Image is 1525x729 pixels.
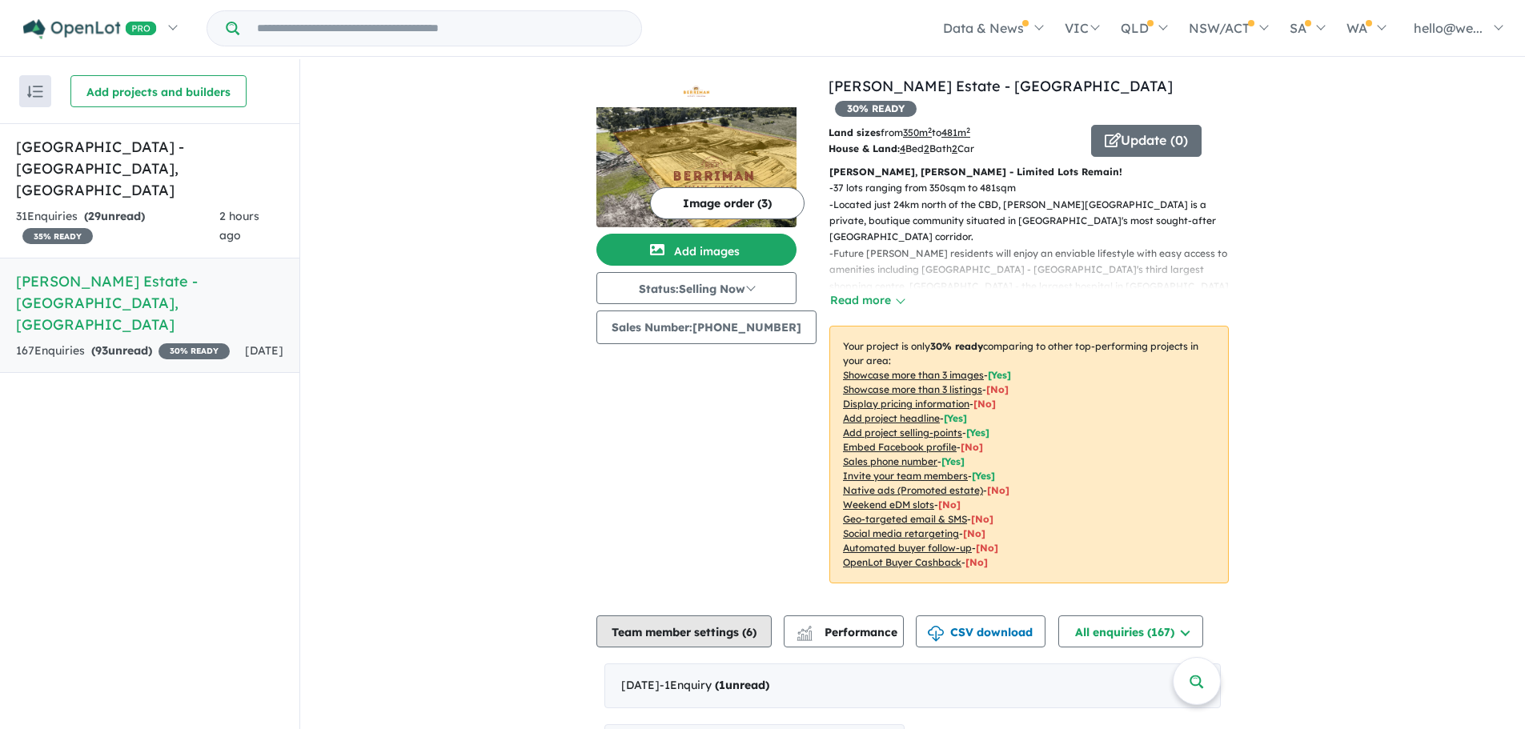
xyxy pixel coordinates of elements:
u: Sales phone number [843,455,937,467]
p: from [829,125,1079,141]
button: Sales Number:[PHONE_NUMBER] [596,310,817,344]
button: CSV download [916,615,1045,647]
span: 29 [88,209,101,223]
p: - Located just 24km north of the CBD, [PERSON_NAME][GEOGRAPHIC_DATA] is a private, boutique commu... [829,197,1242,246]
a: [PERSON_NAME] Estate - [GEOGRAPHIC_DATA] [829,77,1173,95]
a: Berriman Estate - Sinagra LogoBerriman Estate - Sinagra [596,75,797,227]
u: 481 m [941,126,970,138]
span: [No] [987,484,1009,496]
u: 350 m [903,126,932,138]
u: Display pricing information [843,398,969,410]
u: Showcase more than 3 images [843,369,984,381]
div: 31 Enquir ies [16,207,219,246]
span: 93 [95,343,108,358]
button: Add images [596,234,797,266]
button: Team member settings (6) [596,615,772,647]
u: Social media retargeting [843,527,959,539]
span: [No] [971,513,993,525]
button: Update (0) [1091,125,1202,157]
input: Try estate name, suburb, builder or developer [243,11,638,46]
p: - Future [PERSON_NAME] residents will enjoy an enviable lifestyle with easy access to amenities i... [829,246,1242,311]
p: [PERSON_NAME], [PERSON_NAME] - Limited Lots Remain! [829,164,1229,180]
u: Showcase more than 3 listings [843,383,982,395]
u: OpenLot Buyer Cashback [843,556,961,568]
u: Weekend eDM slots [843,499,934,511]
button: Status:Selling Now [596,272,797,304]
img: Berriman Estate - Sinagra [596,107,797,227]
u: 2 [952,142,957,154]
img: Berriman Estate - Sinagra Logo [603,82,790,101]
span: Performance [799,625,897,639]
span: [No] [938,499,961,511]
u: Geo-targeted email & SMS [843,513,967,525]
img: Openlot PRO Logo White [23,19,157,39]
span: 35 % READY [22,228,93,244]
span: [ Yes ] [972,470,995,482]
button: Image order (3) [650,187,805,219]
span: [DATE] [245,343,283,358]
span: hello@we... [1414,20,1483,36]
span: [ No ] [986,383,1009,395]
p: Bed Bath Car [829,141,1079,157]
sup: 2 [966,126,970,134]
button: Performance [784,615,904,647]
u: Add project selling-points [843,427,962,439]
span: 1 [719,678,725,692]
strong: ( unread) [715,678,769,692]
span: [ Yes ] [944,412,967,424]
u: Invite your team members [843,470,968,482]
strong: ( unread) [84,209,145,223]
u: Add project headline [843,412,940,424]
button: All enquiries (167) [1058,615,1203,647]
span: 6 [746,625,752,639]
u: 2 [924,142,929,154]
sup: 2 [928,126,932,134]
span: 30 % READY [835,101,917,117]
h5: [PERSON_NAME] Estate - [GEOGRAPHIC_DATA] , [GEOGRAPHIC_DATA] [16,270,283,335]
span: [ Yes ] [966,427,989,439]
span: [No] [976,542,998,554]
span: - 1 Enquir y [660,678,769,692]
span: [ Yes ] [988,369,1011,381]
span: to [932,126,970,138]
u: Automated buyer follow-up [843,542,972,554]
img: bar-chart.svg [797,631,813,641]
button: Add projects and builders [70,75,247,107]
span: [No] [965,556,988,568]
span: [ No ] [973,398,996,410]
p: - 37 lots ranging from 350sqm to 481sqm [829,180,1242,196]
span: 30 % READY [159,343,230,359]
span: [ No ] [961,441,983,453]
img: line-chart.svg [797,626,812,635]
b: Land sizes [829,126,881,138]
h5: [GEOGRAPHIC_DATA] - [GEOGRAPHIC_DATA] , [GEOGRAPHIC_DATA] [16,136,283,201]
span: [ Yes ] [941,455,965,467]
u: Native ads (Promoted estate) [843,484,983,496]
div: [DATE] [604,663,1221,708]
img: sort.svg [27,86,43,98]
u: 4 [900,142,905,154]
b: 30 % ready [930,340,983,352]
div: 167 Enquir ies [16,342,230,361]
b: House & Land: [829,142,900,154]
u: Embed Facebook profile [843,441,957,453]
p: Your project is only comparing to other top-performing projects in your area: - - - - - - - - - -... [829,326,1229,583]
button: Read more [829,291,905,310]
strong: ( unread) [91,343,152,358]
img: download icon [928,626,944,642]
span: [No] [963,527,985,539]
span: 2 hours ago [219,209,259,242]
